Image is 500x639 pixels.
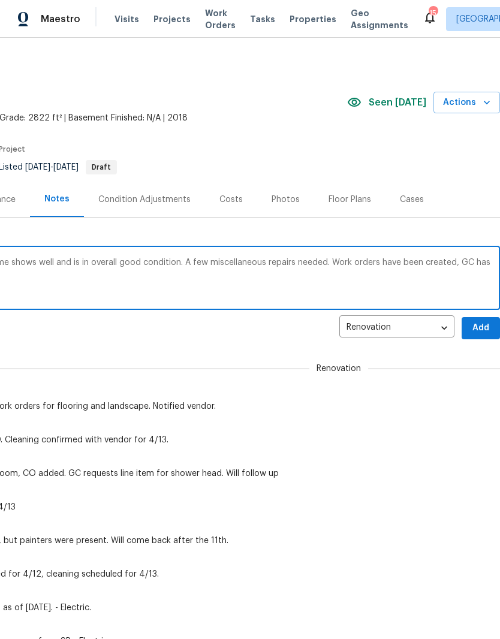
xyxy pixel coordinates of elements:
span: [DATE] [25,163,50,171]
span: Visits [115,13,139,25]
div: 15 [429,7,437,19]
div: Costs [219,194,243,206]
span: Work Orders [205,7,236,31]
button: Add [462,317,500,339]
span: Maestro [41,13,80,25]
span: Add [471,321,490,336]
button: Actions [433,92,500,114]
span: [DATE] [53,163,79,171]
div: Floor Plans [329,194,371,206]
span: - [25,163,79,171]
span: Seen [DATE] [369,97,426,108]
div: Notes [44,193,70,205]
span: Draft [87,164,116,171]
div: Condition Adjustments [98,194,191,206]
div: Cases [400,194,424,206]
div: Photos [272,194,300,206]
span: Properties [290,13,336,25]
div: Renovation [339,314,454,343]
span: Renovation [309,363,368,375]
span: Projects [153,13,191,25]
span: Tasks [250,15,275,23]
span: Actions [443,95,490,110]
span: Geo Assignments [351,7,408,31]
